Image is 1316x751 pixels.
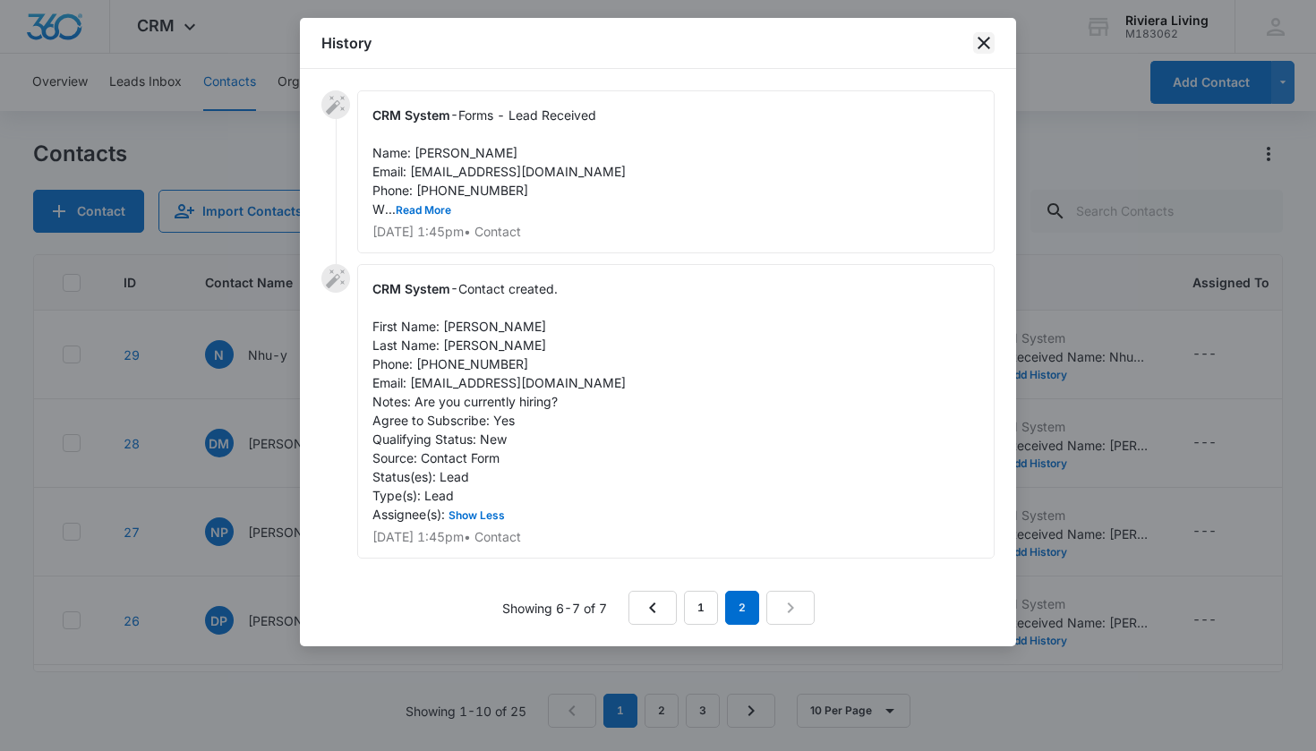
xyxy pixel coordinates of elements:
[372,281,626,522] span: Contact created. First Name: [PERSON_NAME] Last Name: [PERSON_NAME] Phone: [PHONE_NUMBER] Email: ...
[372,226,979,238] p: [DATE] 1:45pm • Contact
[357,90,995,253] div: -
[372,531,979,543] p: [DATE] 1:45pm • Contact
[321,32,372,54] h1: History
[372,281,450,296] span: CRM System
[973,32,995,54] button: close
[372,107,450,123] span: CRM System
[628,591,815,625] nav: Pagination
[396,205,451,216] button: Read More
[628,591,677,625] a: Previous Page
[684,591,718,625] a: Page 1
[372,107,626,217] span: Forms - Lead Received Name: [PERSON_NAME] Email: [EMAIL_ADDRESS][DOMAIN_NAME] Phone: [PHONE_NUMBE...
[357,264,995,559] div: -
[445,510,508,521] button: Show Less
[502,599,607,618] p: Showing 6-7 of 7
[725,591,759,625] em: 2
